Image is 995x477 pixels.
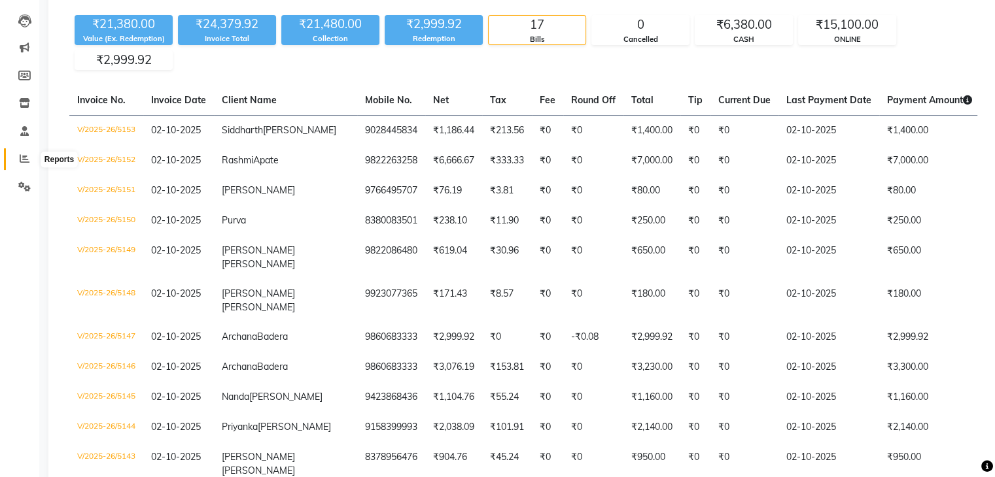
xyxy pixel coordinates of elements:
td: ₹0 [563,279,623,322]
span: 02-10-2025 [151,124,201,136]
td: ₹153.81 [482,352,532,382]
span: Mobile No. [365,94,412,106]
td: ₹0 [563,206,623,236]
td: ₹0 [532,412,563,442]
td: ₹0 [563,146,623,176]
td: ₹1,104.76 [425,382,482,412]
td: ₹2,140.00 [623,412,680,442]
td: ₹0 [532,382,563,412]
div: CASH [695,34,792,45]
div: ₹24,379.92 [178,15,276,33]
td: ₹0 [563,236,623,279]
span: Apate [253,154,279,166]
span: [PERSON_NAME] [222,451,295,463]
span: Badera [257,331,288,342]
span: Last Payment Date [786,94,871,106]
span: Fee [540,94,555,106]
span: [PERSON_NAME] [222,465,295,476]
td: 9158399993 [357,412,425,442]
span: 02-10-2025 [151,421,201,433]
td: V/2025-26/5144 [69,412,143,442]
div: Bills [489,34,585,45]
td: ₹650.00 [623,236,680,279]
span: [PERSON_NAME] [222,184,295,196]
div: 0 [592,16,689,34]
div: Reports [41,152,77,168]
span: Archana [222,331,257,342]
div: ₹21,380.00 [75,15,173,33]
td: ₹3,230.00 [623,352,680,382]
td: ₹0 [563,382,623,412]
span: Invoice No. [77,94,126,106]
div: 17 [489,16,585,34]
div: ₹21,480.00 [281,15,379,33]
td: ₹2,999.92 [879,322,980,352]
span: [PERSON_NAME] [222,301,295,313]
td: ₹0 [710,279,778,322]
td: ₹1,186.44 [425,116,482,146]
td: V/2025-26/5149 [69,236,143,279]
td: ₹101.91 [482,412,532,442]
td: ₹0 [563,412,623,442]
td: ₹0 [482,322,532,352]
span: 02-10-2025 [151,288,201,299]
td: ₹8.57 [482,279,532,322]
td: ₹30.96 [482,236,532,279]
td: ₹0 [710,352,778,382]
td: ₹0 [680,279,710,322]
span: Siddharth [222,124,263,136]
td: 02-10-2025 [778,176,879,206]
td: ₹0 [680,146,710,176]
td: ₹0 [680,352,710,382]
span: [PERSON_NAME] [222,288,295,299]
span: [PERSON_NAME] [249,391,323,403]
td: 02-10-2025 [778,352,879,382]
td: ₹171.43 [425,279,482,322]
td: 02-10-2025 [778,206,879,236]
td: 02-10-2025 [778,146,879,176]
td: ₹0 [532,236,563,279]
td: 9028445834 [357,116,425,146]
div: ₹2,999.92 [75,51,172,69]
td: ₹650.00 [879,236,980,279]
td: 9822086480 [357,236,425,279]
td: ₹0 [680,206,710,236]
td: ₹0 [680,382,710,412]
div: Collection [281,33,379,44]
span: 02-10-2025 [151,331,201,342]
td: ₹0 [563,352,623,382]
span: Payment Amount [887,94,972,106]
span: Current Due [718,94,771,106]
td: ₹3,076.19 [425,352,482,382]
td: ₹0 [680,322,710,352]
td: ₹333.33 [482,146,532,176]
span: Badera [257,361,288,372]
td: V/2025-26/5153 [69,116,143,146]
td: ₹0 [710,176,778,206]
td: ₹2,999.92 [425,322,482,352]
td: ₹0 [710,116,778,146]
span: Purva [222,214,246,226]
td: ₹0 [563,176,623,206]
td: V/2025-26/5146 [69,352,143,382]
span: 02-10-2025 [151,154,201,166]
td: ₹7,000.00 [879,146,980,176]
td: 02-10-2025 [778,279,879,322]
td: ₹619.04 [425,236,482,279]
span: Tip [688,94,703,106]
td: 9822263258 [357,146,425,176]
td: ₹0 [680,412,710,442]
td: -₹0.08 [563,322,623,352]
td: ₹0 [532,352,563,382]
span: 02-10-2025 [151,391,201,403]
div: ₹15,100.00 [799,16,896,34]
div: Invoice Total [178,33,276,44]
span: Tax [490,94,506,106]
td: ₹0 [680,176,710,206]
td: V/2025-26/5152 [69,146,143,176]
span: [PERSON_NAME] [258,421,331,433]
span: Total [631,94,654,106]
td: 9423868436 [357,382,425,412]
td: 02-10-2025 [778,382,879,412]
td: 8380083501 [357,206,425,236]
